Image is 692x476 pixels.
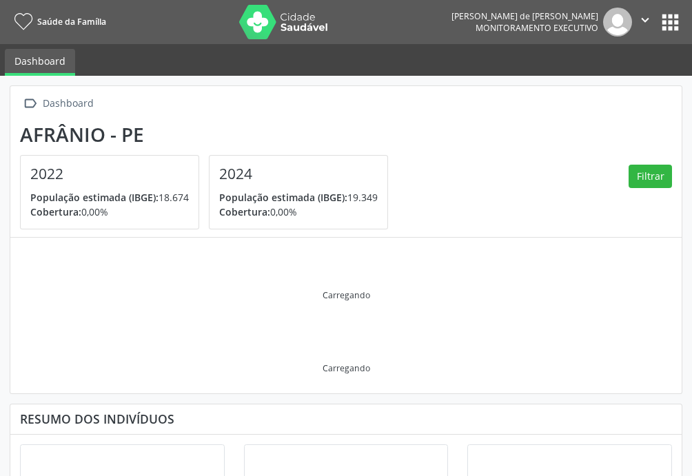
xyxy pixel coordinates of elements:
button:  [632,8,658,37]
h4: 2022 [30,165,189,183]
button: Filtrar [629,165,672,188]
span: Saúde da Família [37,16,106,28]
p: 0,00% [30,205,189,219]
span: Cobertura: [30,205,81,218]
button: apps [658,10,682,34]
i:  [638,12,653,28]
p: 18.674 [30,190,189,205]
img: img [603,8,632,37]
span: População estimada (IBGE): [219,191,347,204]
span: Monitoramento Executivo [476,22,598,34]
div: Carregando [323,289,370,301]
span: População estimada (IBGE): [30,191,159,204]
span: Cobertura: [219,205,270,218]
div: Resumo dos indivíduos [20,411,672,426]
a: Saúde da Família [10,10,106,33]
div: Afrânio - PE [20,123,398,146]
div: Dashboard [40,94,96,114]
p: 0,00% [219,205,378,219]
a:  Dashboard [20,94,96,114]
div: [PERSON_NAME] de [PERSON_NAME] [451,10,598,22]
h4: 2024 [219,165,378,183]
div: Carregando [323,362,370,374]
a: Dashboard [5,49,75,76]
p: 19.349 [219,190,378,205]
i:  [20,94,40,114]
